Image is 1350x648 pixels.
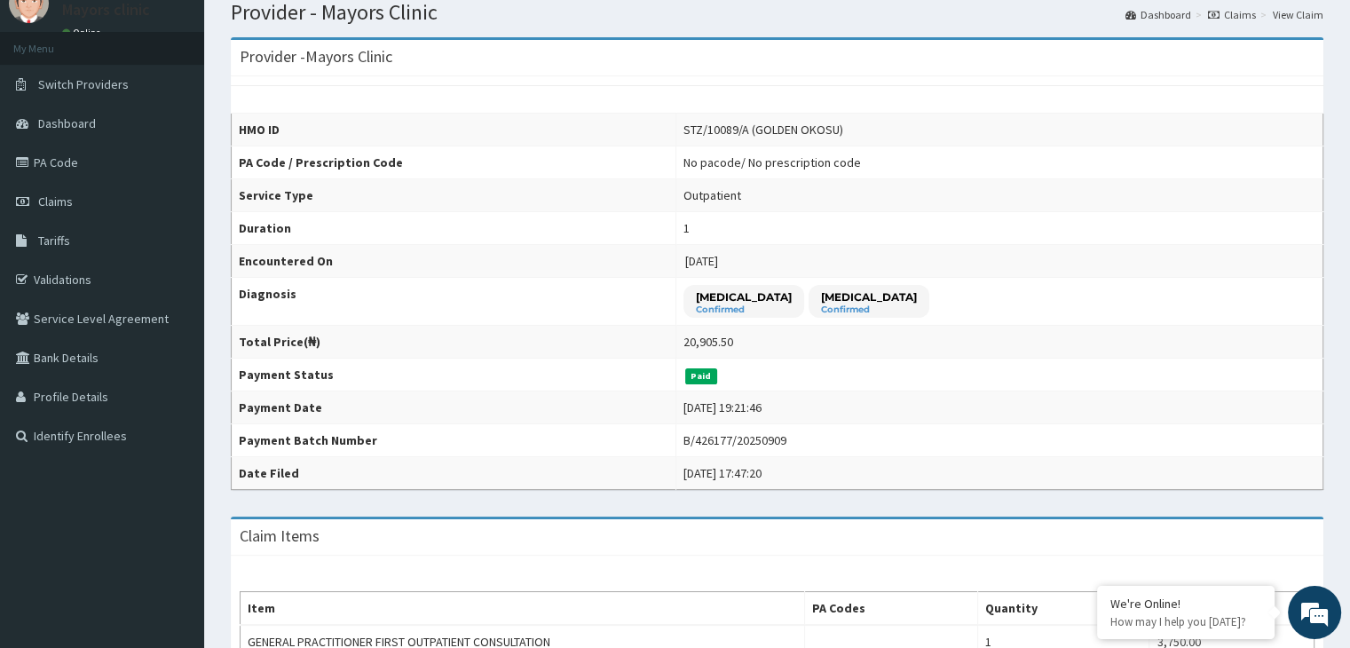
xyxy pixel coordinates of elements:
a: Dashboard [1125,7,1191,22]
a: Online [62,27,105,39]
span: Dashboard [38,115,96,131]
div: Minimize live chat window [291,9,334,51]
div: We're Online! [1110,596,1261,612]
div: No pacode / No prescription code [683,154,861,171]
p: Mayors clinic [62,2,150,18]
span: Paid [685,368,717,384]
th: Quantity [978,592,1149,626]
small: Confirmed [821,305,917,314]
div: 1 [683,219,690,237]
th: HMO ID [232,114,676,146]
th: Diagnosis [232,278,676,326]
th: Item [241,592,805,626]
h3: Claim Items [240,528,320,544]
th: Payment Status [232,359,676,391]
textarea: Type your message and hit 'Enter' [9,447,338,510]
th: PA Code / Prescription Code [232,146,676,179]
th: PA Codes [804,592,978,626]
a: Claims [1208,7,1256,22]
img: d_794563401_company_1708531726252_794563401 [33,89,72,133]
h3: Provider - Mayors Clinic [240,49,392,65]
th: Payment Batch Number [232,424,676,457]
div: [DATE] 19:21:46 [683,399,762,416]
span: [DATE] [685,253,718,269]
small: Confirmed [696,305,792,314]
div: Chat with us now [92,99,298,122]
th: Payment Date [232,391,676,424]
div: STZ/10089/A (GOLDEN OKOSU) [683,121,843,138]
p: How may I help you today? [1110,614,1261,629]
th: Date Filed [232,457,676,490]
span: Claims [38,194,73,209]
div: [DATE] 17:47:20 [683,464,762,482]
div: 20,905.50 [683,333,733,351]
th: Total Price(₦) [232,326,676,359]
p: [MEDICAL_DATA] [821,289,917,304]
th: Encountered On [232,245,676,278]
span: Tariffs [38,233,70,249]
th: Service Type [232,179,676,212]
div: B/426177/20250909 [683,431,786,449]
span: Switch Providers [38,76,129,92]
div: Outpatient [683,186,741,204]
a: View Claim [1273,7,1323,22]
th: Duration [232,212,676,245]
span: We're online! [103,205,245,384]
p: [MEDICAL_DATA] [696,289,792,304]
h1: Provider - Mayors Clinic [231,1,1323,24]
